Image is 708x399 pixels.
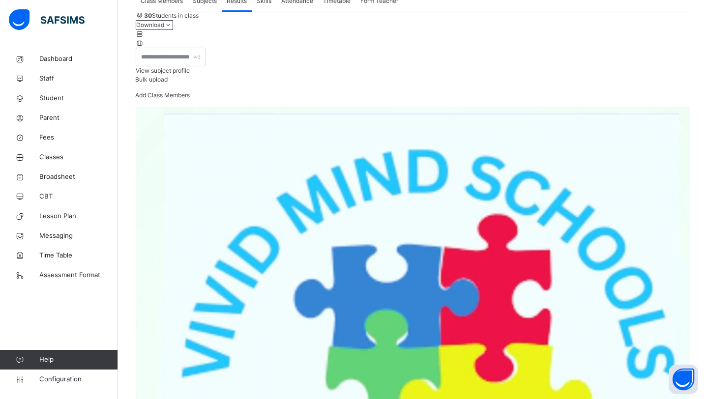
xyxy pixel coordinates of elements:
[39,113,118,123] span: Parent
[39,93,118,103] span: Student
[39,270,118,280] span: Assessment Format
[39,374,118,384] span: Configuration
[136,67,190,74] span: View subject profile
[669,365,698,394] button: Open asap
[144,11,199,20] span: Students in class
[39,211,118,221] span: Lesson Plan
[39,355,118,365] span: Help
[39,172,118,182] span: Broadsheet
[39,231,118,241] span: Messaging
[39,251,118,260] span: Time Table
[135,91,190,99] span: Add Class Members
[136,21,164,28] span: Download
[39,74,118,84] span: Staff
[135,76,168,83] span: Bulk upload
[144,12,152,19] b: 30
[39,133,118,142] span: Fees
[39,54,118,64] span: Dashboard
[39,192,118,201] span: CBT
[9,9,85,30] img: safsims
[39,152,118,162] span: Classes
